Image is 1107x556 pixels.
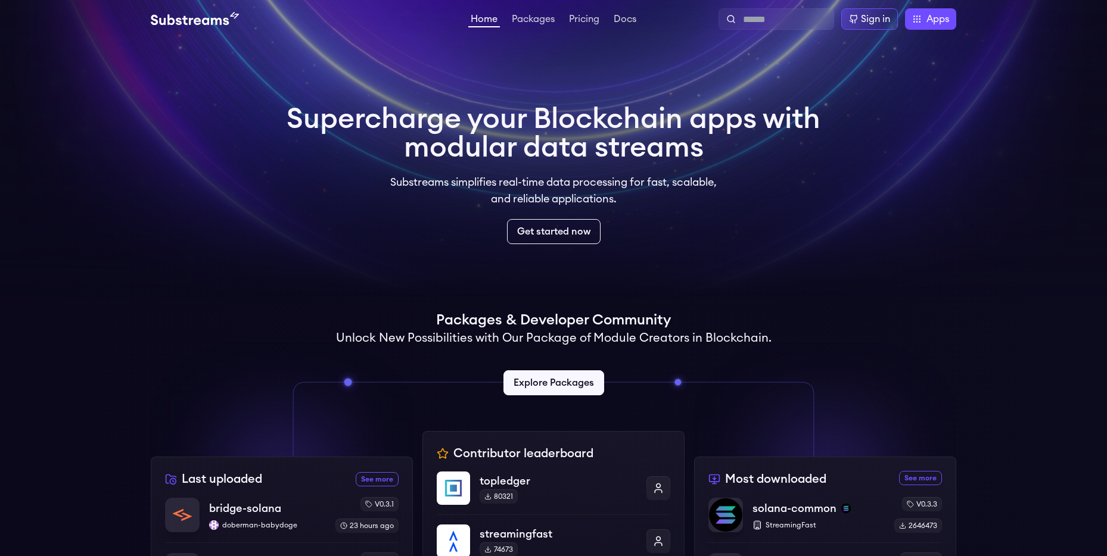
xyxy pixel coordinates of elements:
span: Apps [926,12,949,26]
p: Substreams simplifies real-time data processing for fast, scalable, and reliable applications. [382,174,725,207]
img: Substream's logo [151,12,239,26]
p: solana-common [752,500,837,517]
div: v0.3.1 [360,497,399,511]
h2: Unlock New Possibilities with Our Package of Module Creators in Blockchain. [336,330,772,346]
a: See more recently uploaded packages [356,472,399,486]
div: 23 hours ago [335,518,399,533]
div: Sign in [861,12,890,26]
img: solana-common [709,498,742,532]
div: 80321 [480,489,518,504]
a: See more most downloaded packages [899,471,942,485]
a: Explore Packages [503,370,604,395]
a: Pricing [567,14,602,26]
a: Packages [509,14,557,26]
a: Get started now [507,219,601,244]
img: bridge-solana [166,498,199,532]
div: 2646473 [894,518,942,533]
a: topledgertopledger80321 [437,471,670,514]
p: bridge-solana [209,500,281,517]
img: topledger [437,471,470,505]
p: streamingfast [480,526,637,542]
p: topledger [480,473,637,489]
img: solana [841,504,851,513]
a: bridge-solanabridge-solanadoberman-babydogedoberman-babydogev0.3.123 hours ago [165,497,399,542]
a: Docs [611,14,639,26]
a: Home [468,14,500,27]
h1: Packages & Developer Community [436,311,671,330]
p: doberman-babydoge [209,520,326,530]
img: doberman-babydoge [209,520,219,530]
h1: Supercharge your Blockchain apps with modular data streams [287,105,820,162]
div: v0.3.3 [902,497,942,511]
a: Sign in [841,8,898,30]
a: solana-commonsolana-commonsolanaStreamingFastv0.3.32646473 [708,497,942,542]
p: StreamingFast [752,520,885,530]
